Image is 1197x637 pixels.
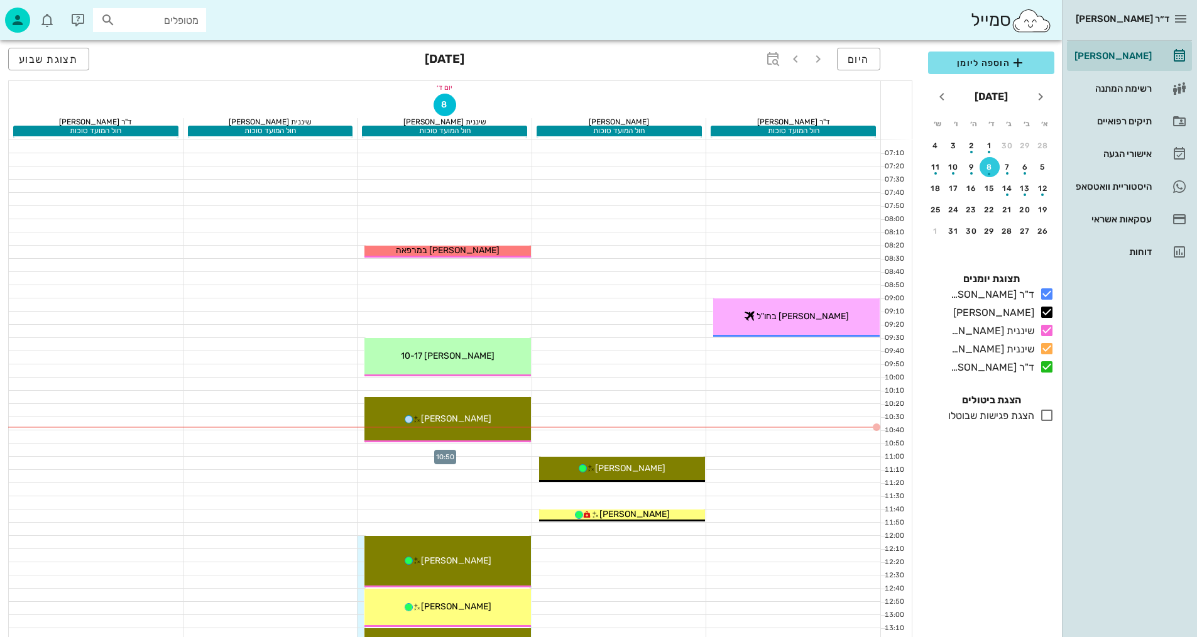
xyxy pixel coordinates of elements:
button: 30 [961,221,981,241]
div: 14 [997,184,1017,193]
button: חודש הבא [931,85,953,108]
a: אישורי הגעה [1067,139,1192,169]
button: 4 [926,136,946,156]
div: 12:30 [881,570,907,581]
span: ד״ר [PERSON_NAME] [1076,13,1169,24]
span: [PERSON_NAME] [421,413,491,424]
div: 23 [961,205,981,214]
button: 9 [961,157,981,177]
div: 09:40 [881,346,907,357]
div: 30 [997,141,1017,150]
button: [DATE] [970,84,1013,109]
div: 10:40 [881,425,907,436]
div: ד"ר [PERSON_NAME] [946,287,1034,302]
div: 7 [997,163,1017,171]
button: 17 [944,178,964,199]
button: 18 [926,178,946,199]
div: 09:30 [881,333,907,344]
th: ד׳ [983,113,999,134]
div: 09:00 [881,293,907,304]
button: חודש שעבר [1029,85,1052,108]
div: 8 [980,163,1000,171]
div: 07:50 [881,201,907,212]
div: 10:00 [881,373,907,383]
th: ה׳ [965,113,981,134]
h3: [DATE] [425,48,464,73]
div: 25 [926,205,946,214]
button: 23 [961,200,981,220]
div: שיננית [PERSON_NAME] [946,324,1034,339]
div: ד"ר [PERSON_NAME] [9,118,183,126]
div: 11:40 [881,504,907,515]
span: חול המועד סוכות [244,126,296,135]
div: 12:50 [881,597,907,607]
span: [PERSON_NAME] [421,555,491,566]
a: [PERSON_NAME] [1067,41,1192,71]
span: חול המועד סוכות [768,126,819,135]
button: תצוגת שבוע [8,48,89,70]
div: 10:10 [881,386,907,396]
a: דוחות [1067,237,1192,267]
div: 07:10 [881,148,907,159]
div: 12:00 [881,531,907,542]
span: תצוגת שבוע [19,53,79,65]
div: [PERSON_NAME] [532,118,706,126]
button: 7 [997,157,1017,177]
div: 13 [1015,184,1036,193]
div: 11:30 [881,491,907,502]
button: 24 [944,200,964,220]
a: רשימת המתנה [1067,73,1192,104]
span: [PERSON_NAME] [599,509,670,520]
span: היום [848,53,870,65]
button: 28 [997,221,1017,241]
span: [PERSON_NAME] בחו"ל ✈️ [744,311,849,322]
button: 8 [980,157,1000,177]
div: 11 [926,163,946,171]
div: 9 [961,163,981,171]
div: 22 [980,205,1000,214]
span: [PERSON_NAME] [421,601,491,612]
div: 27 [1015,227,1036,236]
button: 3 [944,136,964,156]
button: 25 [926,200,946,220]
div: 13:00 [881,610,907,621]
span: חול המועד סוכות [419,126,471,135]
button: 20 [1015,200,1036,220]
div: 08:10 [881,227,907,238]
button: 1 [926,221,946,241]
div: 28 [1033,141,1053,150]
div: [PERSON_NAME] [1072,51,1152,61]
div: 12:20 [881,557,907,568]
div: 09:20 [881,320,907,330]
span: [PERSON_NAME] במרפאה [396,245,500,256]
span: [PERSON_NAME] 10-17 [401,351,495,361]
div: שיננית [PERSON_NAME] [946,342,1034,357]
button: 30 [997,136,1017,156]
span: תג [37,10,45,18]
div: עסקאות אשראי [1072,214,1152,224]
div: שיננית [PERSON_NAME] [183,118,358,126]
th: ב׳ [1019,113,1035,134]
div: 08:40 [881,267,907,278]
button: 6 [1015,157,1036,177]
div: 18 [926,184,946,193]
div: סמייל [971,7,1052,34]
div: 10:50 [881,438,907,449]
button: 8 [434,94,456,116]
button: 16 [961,178,981,199]
button: 14 [997,178,1017,199]
div: [PERSON_NAME] [948,305,1034,320]
button: 29 [1015,136,1036,156]
div: 29 [980,227,1000,236]
button: 11 [926,157,946,177]
button: 1 [980,136,1000,156]
div: 28 [997,227,1017,236]
button: 21 [997,200,1017,220]
div: 11:10 [881,465,907,476]
img: SmileCloud logo [1011,8,1052,33]
div: 30 [961,227,981,236]
h4: תצוגת יומנים [928,271,1054,286]
button: 27 [1015,221,1036,241]
div: 10:30 [881,412,907,423]
button: 13 [1015,178,1036,199]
